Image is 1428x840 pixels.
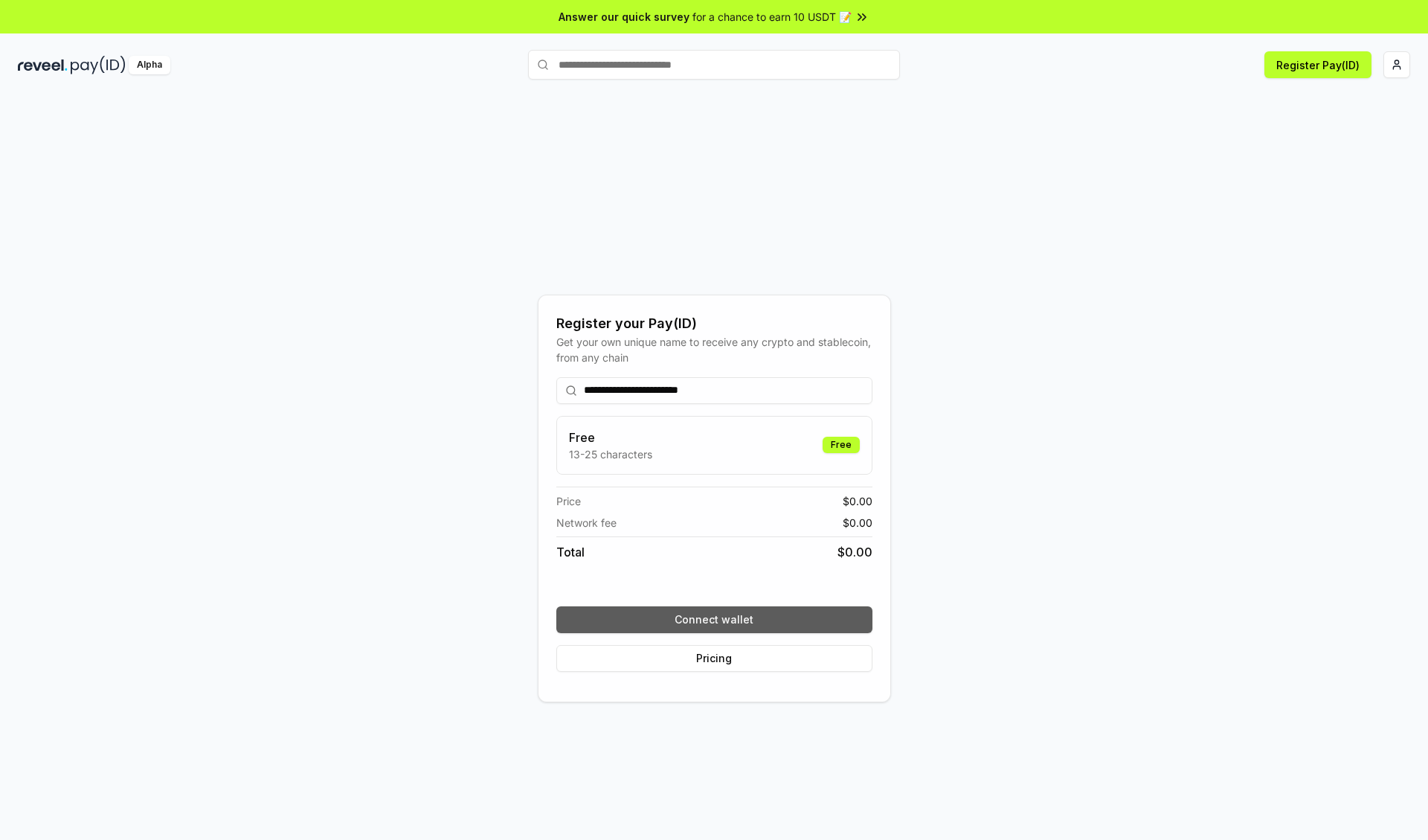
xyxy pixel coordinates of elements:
[1264,51,1371,78] button: Register Pay(ID)
[556,645,872,672] button: Pricing
[843,515,872,530] span: $ 0.00
[556,543,585,561] span: Total
[837,543,872,561] span: $ 0.00
[823,437,860,453] div: Free
[569,446,652,462] p: 13-25 characters
[843,493,872,509] span: $ 0.00
[71,56,126,74] img: pay_id
[129,56,170,74] div: Alpha
[692,9,852,25] span: for a chance to earn 10 USDT 📝
[569,429,652,446] h3: Free
[556,606,872,633] button: Connect wallet
[559,9,689,25] span: Answer our quick survey
[556,493,581,509] span: Price
[18,56,68,74] img: reveel_dark
[556,313,872,334] div: Register your Pay(ID)
[556,515,617,530] span: Network fee
[556,334,872,365] div: Get your own unique name to receive any crypto and stablecoin, from any chain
